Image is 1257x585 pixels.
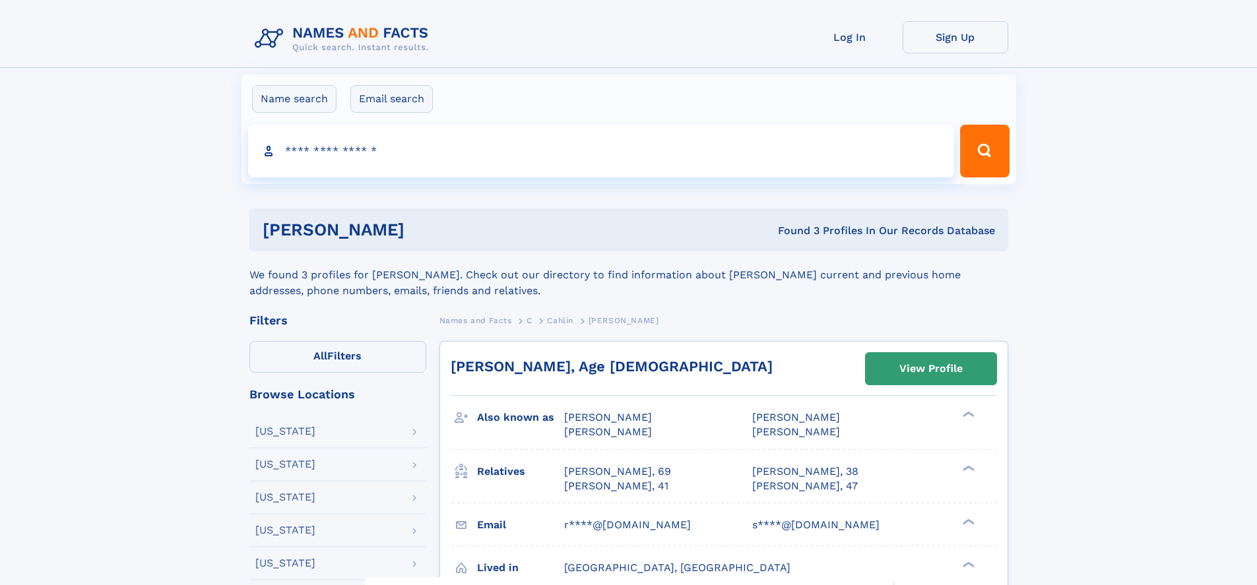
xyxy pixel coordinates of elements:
[263,222,591,238] h1: [PERSON_NAME]
[477,514,564,536] h3: Email
[960,125,1009,177] button: Search Button
[959,517,975,526] div: ❯
[249,388,426,400] div: Browse Locations
[959,464,975,472] div: ❯
[252,85,337,113] label: Name search
[547,316,573,325] span: Cahlin
[313,350,327,362] span: All
[591,224,995,238] div: Found 3 Profiles In Our Records Database
[564,411,652,423] span: [PERSON_NAME]
[547,312,573,328] a: Cahlin
[564,561,790,574] span: [GEOGRAPHIC_DATA], [GEOGRAPHIC_DATA]
[797,21,903,53] a: Log In
[564,464,671,479] a: [PERSON_NAME], 69
[477,460,564,483] h3: Relatives
[527,312,532,328] a: C
[752,479,858,493] a: [PERSON_NAME], 47
[255,459,315,470] div: [US_STATE]
[477,406,564,429] h3: Also known as
[899,354,963,384] div: View Profile
[249,341,426,373] label: Filters
[959,410,975,419] div: ❯
[752,464,858,479] a: [PERSON_NAME], 38
[477,557,564,579] h3: Lived in
[752,425,840,438] span: [PERSON_NAME]
[350,85,433,113] label: Email search
[249,251,1008,299] div: We found 3 profiles for [PERSON_NAME]. Check out our directory to find information about [PERSON_...
[527,316,532,325] span: C
[959,560,975,569] div: ❯
[255,525,315,536] div: [US_STATE]
[255,492,315,503] div: [US_STATE]
[255,558,315,569] div: [US_STATE]
[752,411,840,423] span: [PERSON_NAME]
[866,353,996,385] a: View Profile
[903,21,1008,53] a: Sign Up
[248,125,955,177] input: search input
[564,479,668,493] a: [PERSON_NAME], 41
[249,315,426,326] div: Filters
[439,312,512,328] a: Names and Facts
[255,426,315,437] div: [US_STATE]
[564,425,652,438] span: [PERSON_NAME]
[451,358,773,375] a: [PERSON_NAME], Age [DEMOGRAPHIC_DATA]
[249,21,439,57] img: Logo Names and Facts
[589,316,659,325] span: [PERSON_NAME]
